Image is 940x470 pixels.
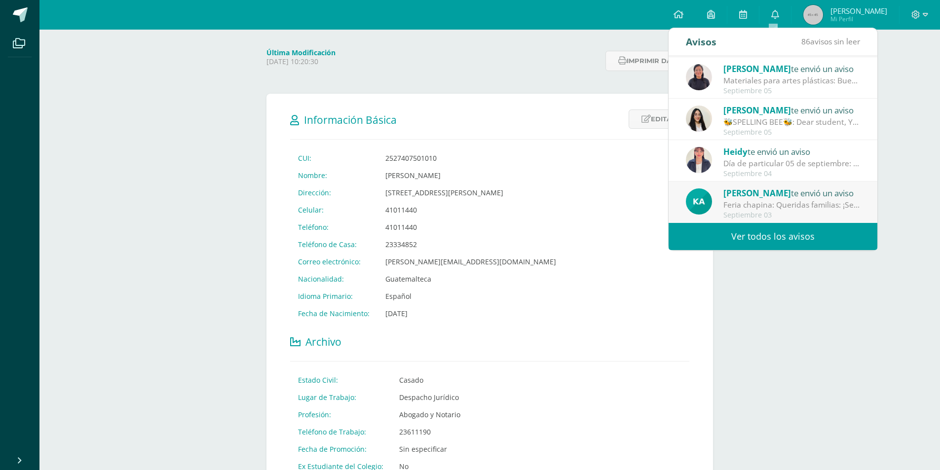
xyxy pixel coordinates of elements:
div: Septiembre 05 [723,128,861,137]
div: Septiembre 04 [723,170,861,178]
td: Teléfono de Trabajo: [290,423,391,440]
div: Septiembre 05 [723,87,861,95]
span: Archivo [305,335,341,349]
span: [PERSON_NAME] [830,6,887,16]
div: te envió un aviso [723,104,861,116]
td: Guatemalteca [377,270,564,288]
span: Mi Perfil [830,15,887,23]
p: [DATE] 10:20:30 [266,57,600,66]
button: Imprimir datos [605,51,698,71]
h4: Última Modificación [266,48,600,57]
td: Correo electrónico: [290,253,377,270]
span: Información Básica [304,113,397,127]
td: [STREET_ADDRESS][PERSON_NAME] [377,184,564,201]
td: CUI: [290,149,377,167]
td: Celular: [290,201,377,218]
td: Nombre: [290,167,377,184]
td: [PERSON_NAME] [377,167,564,184]
td: Casado [391,371,573,389]
img: b44a260999c9d2f44e9afe0ea64fd14b.png [686,64,712,90]
td: [DATE] [377,305,564,322]
div: te envió un aviso [723,62,861,75]
td: Nacionalidad: [290,270,377,288]
div: 🐝SPELLING BEE🐝: Dear student, You have been selected to compete in our spelling bee on Tuesday, S... [723,116,861,128]
span: 86 [801,36,810,47]
td: Lugar de Trabajo: [290,389,391,406]
td: Español [377,288,564,305]
div: Día de particular 05 de septiembre: Buenas tardes estimados padres de familia de todos los nivele... [723,158,861,169]
img: 6b0ad4929d81dcdc30ca69b54f34d45c.png [686,188,712,215]
td: Dirección: [290,184,377,201]
div: te envió un aviso [723,186,861,199]
td: Profesión: [290,406,391,423]
span: [PERSON_NAME] [723,63,791,74]
span: [PERSON_NAME] [723,105,791,116]
td: 2527407501010 [377,149,564,167]
div: Septiembre 03 [723,211,861,219]
img: 45x45 [803,5,823,25]
td: Teléfono: [290,218,377,236]
div: te envió un aviso [723,145,861,158]
div: Materiales para artes plásticas: Buen día estimados estudiantes y padres de familia, saludos cord... [723,75,861,86]
td: Despacho Jurídico [391,389,573,406]
img: f390e24f66707965f78b76f0b43abcb8.png [686,147,712,173]
td: Estado Civil: [290,371,391,389]
td: Sin especificar [391,440,573,458]
td: Fecha de Promoción: [290,440,391,458]
td: 23611190 [391,423,573,440]
div: Feria chapina: Queridas familias: ¡Se acerca nuestra Feria Chapina! 🎊 Nuestros pequeños de Primer... [723,199,861,211]
span: avisos sin leer [801,36,860,47]
td: 41011440 [377,201,564,218]
span: [PERSON_NAME] [723,187,791,199]
a: Editar [629,109,689,129]
td: Fecha de Nacimiento: [290,305,377,322]
td: 23334852 [377,236,564,253]
span: Heidy [723,146,748,157]
td: [PERSON_NAME][EMAIL_ADDRESS][DOMAIN_NAME] [377,253,564,270]
img: 9fa77a4ce5f77d5bfb0d83b4e86066b0.png [686,106,712,132]
td: Abogado y Notario [391,406,573,423]
td: 41011440 [377,218,564,236]
a: Ver todos los avisos [669,223,877,250]
td: Teléfono de Casa: [290,236,377,253]
td: Idioma Primario: [290,288,377,305]
div: Avisos [686,28,716,55]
